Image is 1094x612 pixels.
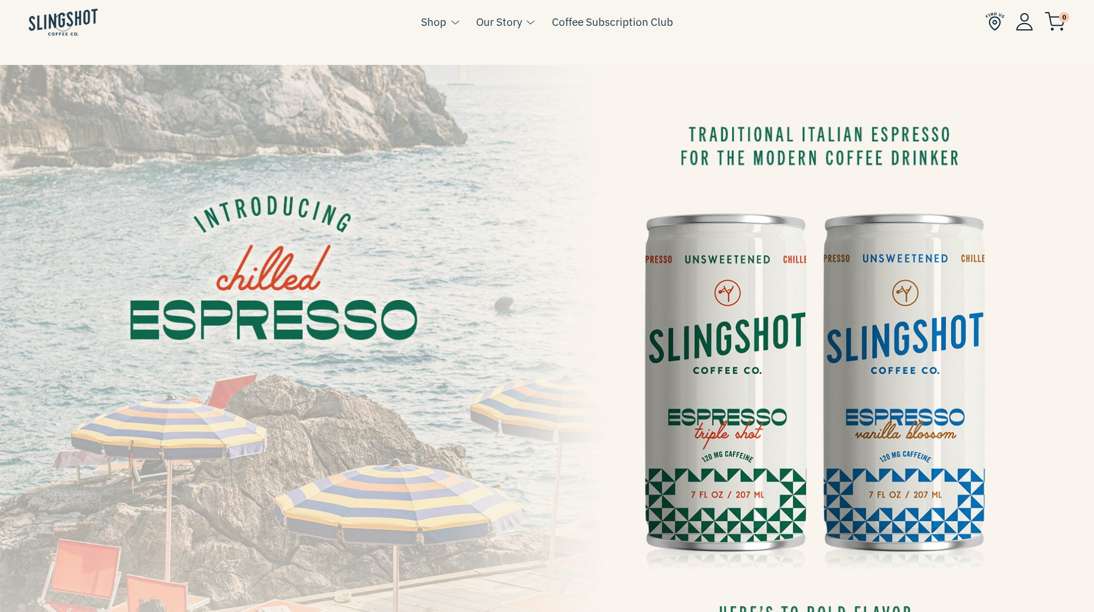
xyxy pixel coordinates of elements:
a: 0 [1045,15,1065,29]
img: Account [1016,13,1033,30]
a: Coffee Subscription Club [552,13,673,30]
span: 0 [1059,12,1069,22]
img: Find Us [985,12,1004,31]
img: cart [1045,12,1065,31]
a: Our Story [476,13,522,30]
a: Shop [421,13,446,30]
